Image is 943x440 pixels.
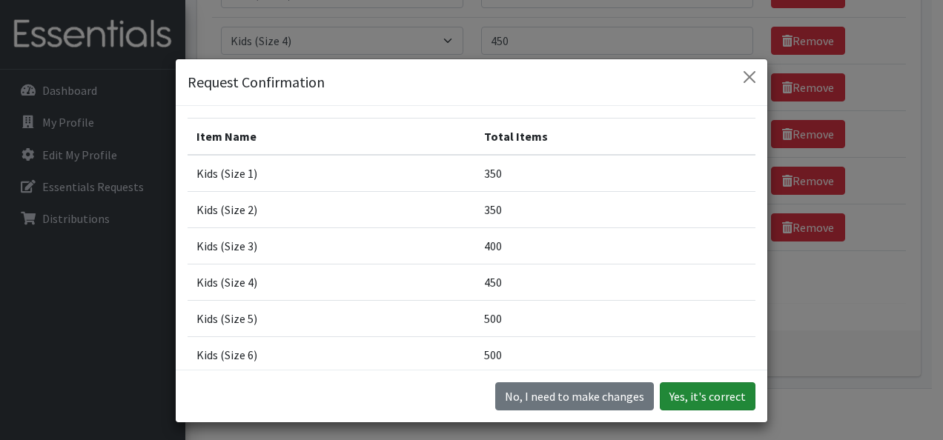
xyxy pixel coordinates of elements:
[188,71,325,93] h5: Request Confirmation
[475,118,755,155] th: Total Items
[188,227,475,264] td: Kids (Size 3)
[660,382,755,410] button: Yes, it's correct
[475,191,755,227] td: 350
[188,118,475,155] th: Item Name
[475,227,755,264] td: 400
[475,155,755,192] td: 350
[495,382,654,410] button: No I need to make changes
[188,264,475,300] td: Kids (Size 4)
[475,300,755,336] td: 500
[188,191,475,227] td: Kids (Size 2)
[475,264,755,300] td: 450
[188,336,475,373] td: Kids (Size 6)
[188,300,475,336] td: Kids (Size 5)
[188,155,475,192] td: Kids (Size 1)
[475,336,755,373] td: 500
[738,65,761,89] button: Close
